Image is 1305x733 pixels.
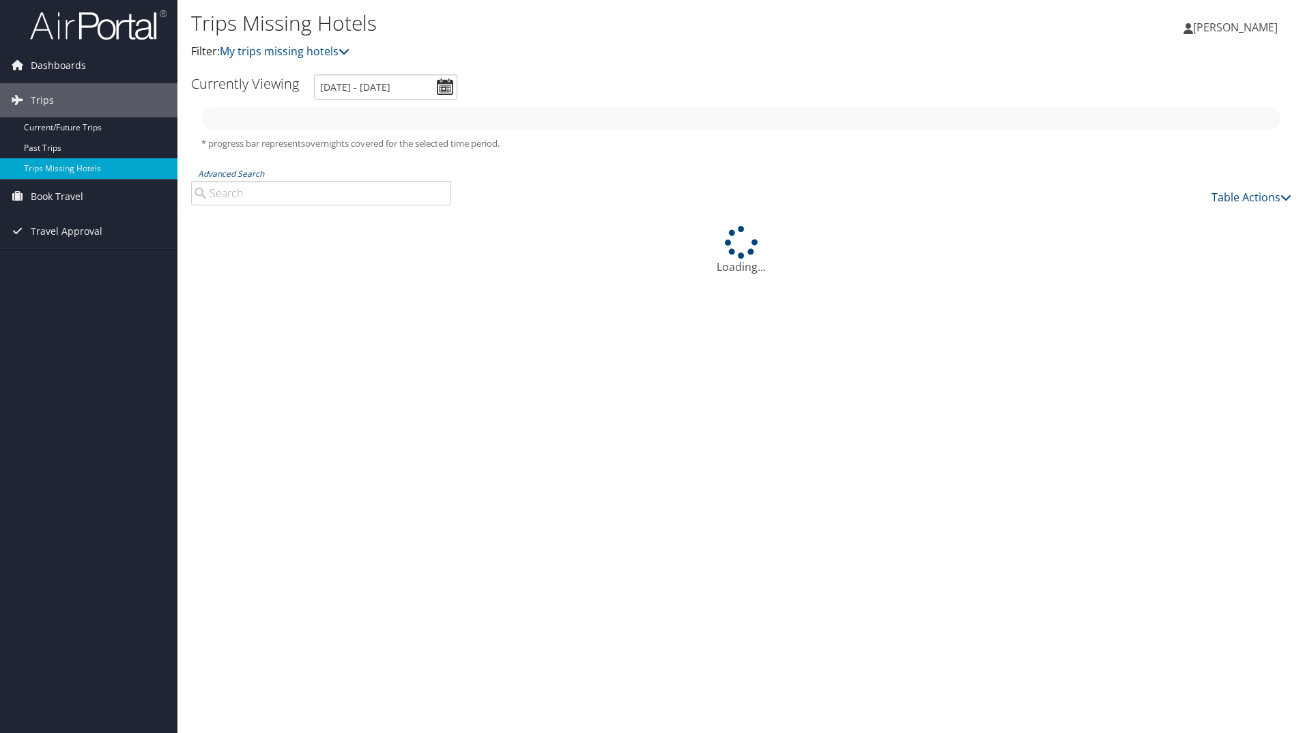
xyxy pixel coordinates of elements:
img: airportal-logo.png [30,9,167,41]
div: Loading... [191,226,1291,275]
a: Table Actions [1211,190,1291,205]
input: [DATE] - [DATE] [314,74,457,100]
a: Advanced Search [198,168,264,179]
span: [PERSON_NAME] [1193,20,1278,35]
a: [PERSON_NAME] [1184,7,1291,48]
a: My trips missing hotels [220,44,349,59]
span: Dashboards [31,48,86,83]
span: Trips [31,83,54,117]
h3: Currently Viewing [191,74,299,93]
input: Advanced Search [191,181,451,205]
span: Book Travel [31,179,83,214]
span: Travel Approval [31,214,102,248]
h1: Trips Missing Hotels [191,9,925,38]
h5: * progress bar represents overnights covered for the selected time period. [201,137,1281,150]
p: Filter: [191,43,925,61]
